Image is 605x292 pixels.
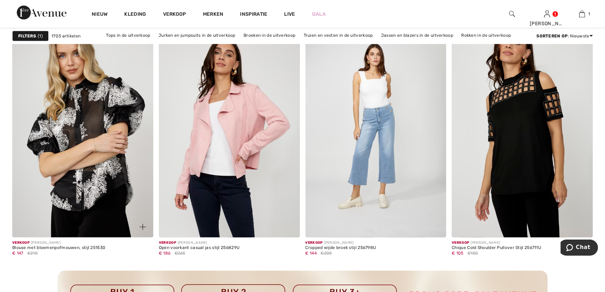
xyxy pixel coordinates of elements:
font: : Nieuwste [568,34,590,38]
font: Chique Cold Shoulder Pullover Stijl 256711U [452,245,541,250]
font: €265 [175,251,185,256]
font: 1703 artikelen [51,34,80,38]
a: Jurken en jumpsuits in de uitverkoop [155,31,239,40]
font: €205 [321,251,332,256]
img: zoek op de website [509,10,515,18]
font: € 147 [12,251,23,256]
img: Open casual jas, stijl 256829U. Stofroze. [159,26,300,237]
a: Broeken in de uitverkoop [240,31,299,40]
font: [PERSON_NAME] [530,21,571,27]
img: Cropped wijde broek, stijl 256798U. Blauw [305,26,446,237]
img: Chique Cold Shoulder Pullover Stijl 256711U. Zwart [452,26,593,237]
img: plus_v2.svg [140,224,146,230]
font: Filters [18,34,36,38]
font: [PERSON_NAME] [178,241,207,245]
font: 1 [39,34,41,38]
font: Nieuw [92,11,108,17]
font: Rokken in de uitverkoop [461,33,511,38]
a: Kleding [125,11,146,19]
a: Tops in de uitverkoop [103,31,154,40]
font: €150 [467,251,478,256]
font: Blouse met bloemenpofmouwen, stijl 251530 [12,245,105,250]
a: Nieuw [92,11,108,19]
font: 1 [589,12,590,16]
font: Verkoop [305,241,323,245]
font: Truien en vesten in de uitverkoop [304,33,373,38]
font: Inspiratie [240,11,268,17]
font: Verkoop [159,241,176,245]
font: Sorteren op [536,34,568,38]
font: Verkoop [452,241,469,245]
a: Gala [312,10,326,18]
a: Verkoop [163,11,186,19]
img: 1ère Avenue [17,6,66,20]
a: Rokken in de uitverkoop [458,31,514,40]
font: Merken [203,11,224,17]
font: Cropped wijde broek stijl 256798U [305,245,376,250]
font: Tops in de uitverkoop [106,33,150,38]
a: Live [284,10,295,18]
iframe: Opent een widget waarin u kunt chatten met een van onze agenten [561,240,598,257]
a: Truien en vesten in de uitverkoop [300,31,377,40]
img: Mijn tas [579,10,585,18]
font: Live [284,11,295,17]
font: Verkoop [163,11,186,17]
a: Jassen en blazers in de uitverkoop [378,31,457,40]
a: Aanmelden [544,10,550,17]
font: Jurken en jumpsuits in de uitverkoop [159,33,235,38]
font: [PERSON_NAME] [471,241,500,245]
font: € 144 [305,251,317,256]
a: Blouse met bloemenpofmouwen, stijl 251530. Zwart/gebroken wit. [12,26,153,237]
font: € 186 [159,251,171,256]
font: Kleding [125,11,146,17]
font: €210 [27,251,38,256]
font: [PERSON_NAME] [324,241,354,245]
font: Gala [312,11,326,17]
img: Mijn gegevens [544,10,550,18]
a: Merken [203,11,224,19]
font: Verkoop [12,241,30,245]
a: 1 [565,10,599,18]
font: Broeken in de uitverkoop [244,33,295,38]
font: Open voorkant casual jas stijl 256829U [159,245,239,250]
font: € 105 [452,251,464,256]
font: [PERSON_NAME] [31,241,61,245]
font: Jassen en blazers in de uitverkoop [381,33,453,38]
